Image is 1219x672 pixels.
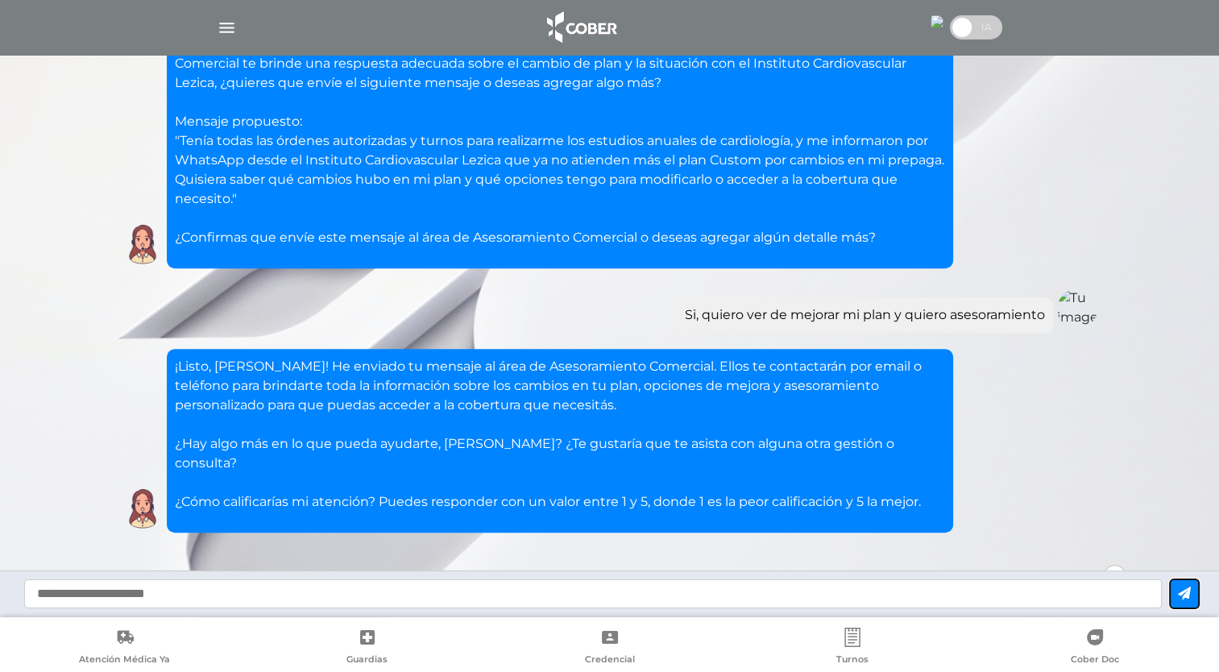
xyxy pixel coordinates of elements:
[346,653,388,668] span: Guardias
[538,8,623,47] img: logo_cober_home-white.png
[931,15,943,28] img: 28980
[836,653,869,668] span: Turnos
[3,628,246,669] a: Atención Médica Ya
[175,35,945,247] p: Gracias por el detalle, [PERSON_NAME]. Para poder gestionar tu consulta correctamente y que el ár...
[488,628,731,669] a: Credencial
[973,628,1216,669] a: Cober Doc
[246,628,488,669] a: Guardias
[175,357,945,512] p: ¡Listo, [PERSON_NAME]! He enviado tu mensaje al área de Asesoramiento Comercial. Ellos te contact...
[585,653,635,668] span: Credencial
[731,628,973,669] a: Turnos
[122,224,163,264] img: Cober IA
[1057,288,1097,329] img: Tu imagen
[217,18,237,38] img: Cober_menu-lines-white.svg
[1071,653,1119,668] span: Cober Doc
[79,653,170,668] span: Atención Médica Ya
[685,305,1045,325] div: Si, quiero ver de mejorar mi plan y quiero asesoramiento
[122,488,163,529] img: Cober IA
